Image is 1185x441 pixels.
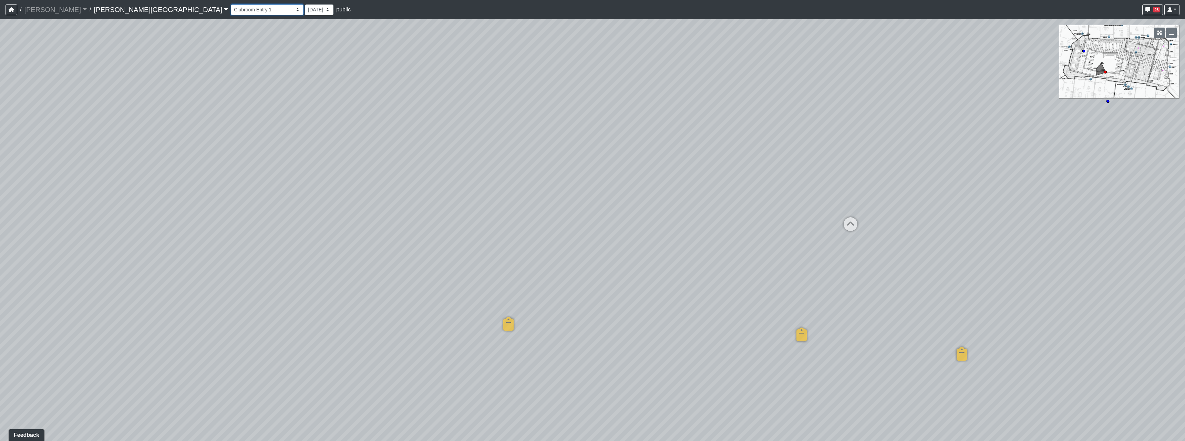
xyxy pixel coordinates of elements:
[5,427,46,441] iframe: Ybug feedback widget
[1142,4,1163,15] button: 98
[17,3,24,17] span: /
[24,3,87,17] a: [PERSON_NAME]
[336,7,351,12] span: public
[1153,7,1160,12] span: 98
[87,3,94,17] span: /
[94,3,228,17] a: [PERSON_NAME][GEOGRAPHIC_DATA]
